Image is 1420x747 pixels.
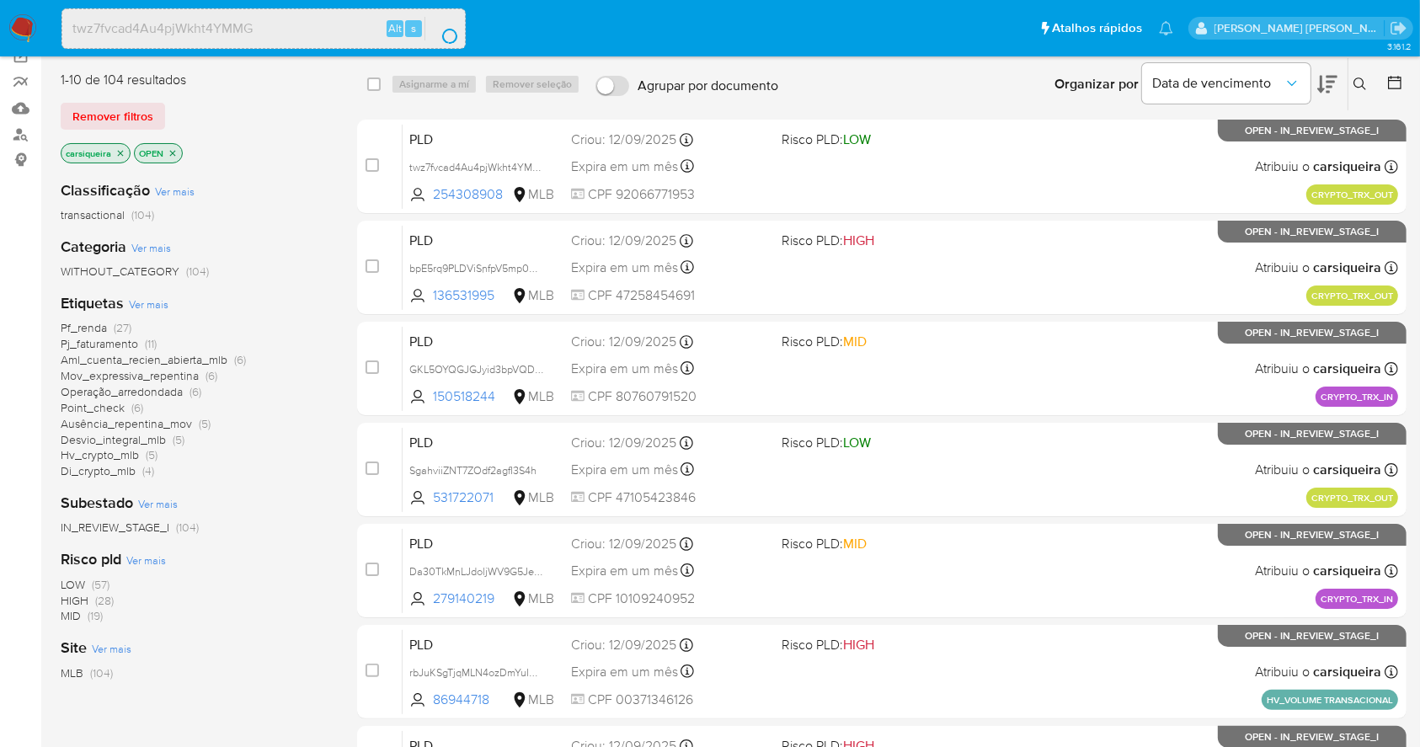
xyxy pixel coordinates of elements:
[1390,19,1407,37] a: Sair
[1387,40,1412,53] span: 3.161.2
[1159,21,1173,35] a: Notificações
[424,17,459,40] button: search-icon
[1052,19,1142,37] span: Atalhos rápidos
[388,20,402,36] span: Alt
[411,20,416,36] span: s
[62,18,465,40] input: Pesquise usuários ou casos...
[1214,20,1385,36] p: carla.siqueira@mercadolivre.com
